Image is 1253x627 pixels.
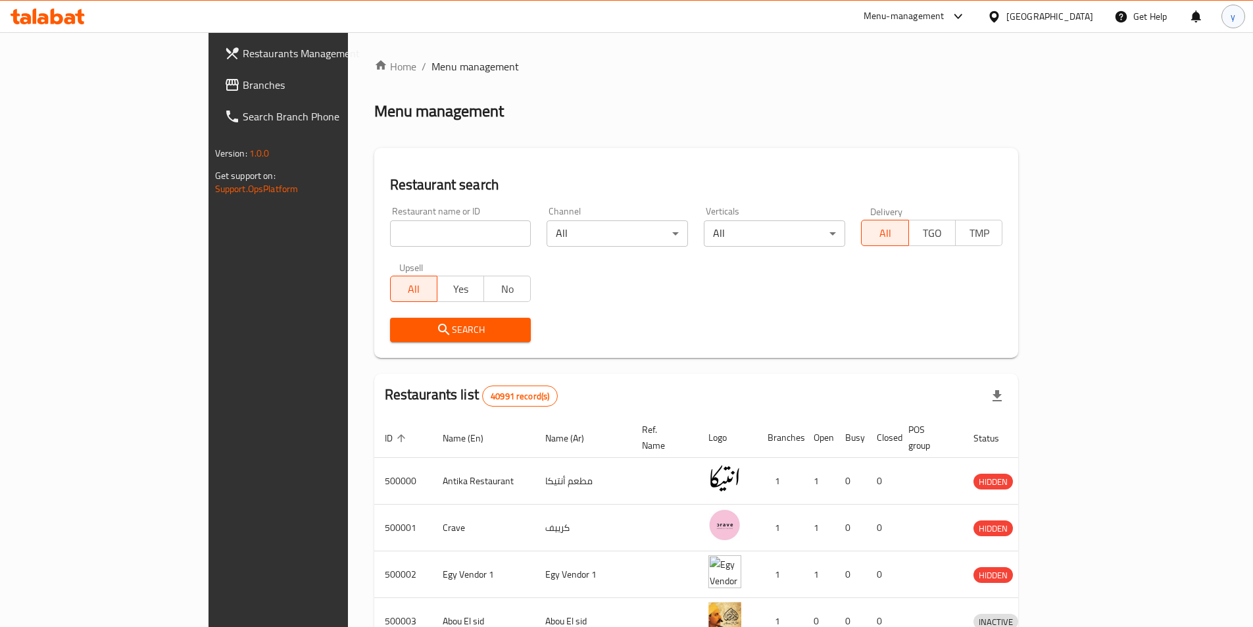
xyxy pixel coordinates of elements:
[803,505,835,551] td: 1
[374,101,504,122] h2: Menu management
[973,568,1013,583] span: HIDDEN
[973,474,1013,489] span: HIDDEN
[482,386,558,407] div: Total records count
[908,220,956,246] button: TGO
[243,109,407,124] span: Search Branch Phone
[973,521,1013,536] span: HIDDEN
[390,318,531,342] button: Search
[432,551,535,598] td: Egy Vendor 1
[803,551,835,598] td: 1
[535,458,631,505] td: مطعم أنتيكا
[1231,9,1235,24] span: y
[835,458,866,505] td: 0
[866,458,898,505] td: 0
[215,180,299,197] a: Support.OpsPlatform
[866,551,898,598] td: 0
[432,458,535,505] td: Antika Restaurant
[547,220,688,247] div: All
[708,509,741,541] img: Crave
[835,505,866,551] td: 0
[390,220,531,247] input: Search for restaurant name or ID..
[870,207,903,216] label: Delivery
[642,422,682,453] span: Ref. Name
[422,59,426,74] li: /
[757,418,803,458] th: Branches
[908,422,947,453] span: POS group
[867,224,903,243] span: All
[704,220,845,247] div: All
[698,418,757,458] th: Logo
[431,59,519,74] span: Menu management
[243,77,407,93] span: Branches
[215,167,276,184] span: Get support on:
[803,418,835,458] th: Open
[385,430,410,446] span: ID
[866,418,898,458] th: Closed
[973,430,1016,446] span: Status
[1006,9,1093,24] div: [GEOGRAPHIC_DATA]
[757,505,803,551] td: 1
[214,69,418,101] a: Branches
[981,380,1013,412] div: Export file
[401,322,521,338] span: Search
[866,505,898,551] td: 0
[757,458,803,505] td: 1
[437,276,484,302] button: Yes
[708,555,741,588] img: Egy Vendor 1
[955,220,1002,246] button: TMP
[708,462,741,495] img: Antika Restaurant
[835,418,866,458] th: Busy
[914,224,950,243] span: TGO
[864,9,945,24] div: Menu-management
[535,551,631,598] td: Egy Vendor 1
[545,430,601,446] span: Name (Ar)
[215,145,247,162] span: Version:
[835,551,866,598] td: 0
[396,280,432,299] span: All
[757,551,803,598] td: 1
[803,458,835,505] td: 1
[973,520,1013,536] div: HIDDEN
[483,276,531,302] button: No
[432,505,535,551] td: Crave
[973,567,1013,583] div: HIDDEN
[390,276,437,302] button: All
[483,390,557,403] span: 40991 record(s)
[385,385,558,407] h2: Restaurants list
[390,175,1003,195] h2: Restaurant search
[961,224,997,243] span: TMP
[214,38,418,69] a: Restaurants Management
[443,430,501,446] span: Name (En)
[249,145,270,162] span: 1.0.0
[861,220,908,246] button: All
[535,505,631,551] td: كرييف
[214,101,418,132] a: Search Branch Phone
[374,59,1019,74] nav: breadcrumb
[443,280,479,299] span: Yes
[399,263,424,272] label: Upsell
[243,45,407,61] span: Restaurants Management
[489,280,526,299] span: No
